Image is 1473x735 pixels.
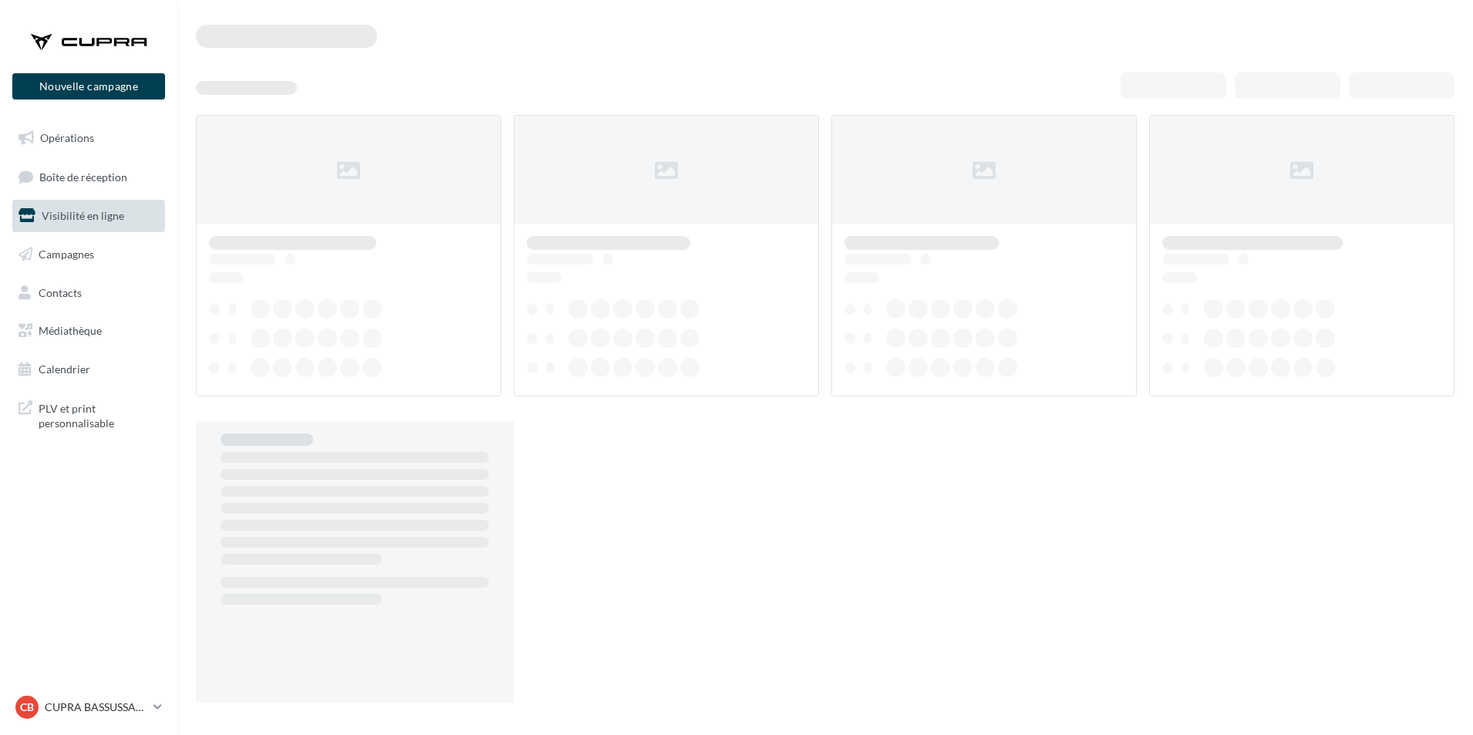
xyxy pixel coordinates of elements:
span: Boîte de réception [39,170,127,183]
span: Opérations [40,131,94,144]
a: CB CUPRA BASSUSSARRY [12,693,165,722]
a: Campagnes [9,238,168,271]
a: Opérations [9,122,168,154]
span: Calendrier [39,362,90,376]
a: Médiathèque [9,315,168,347]
button: Nouvelle campagne [12,73,165,99]
a: Boîte de réception [9,160,168,194]
span: Visibilité en ligne [42,209,124,222]
span: Contacts [39,285,82,298]
p: CUPRA BASSUSSARRY [45,700,147,715]
span: CB [20,700,34,715]
a: Calendrier [9,353,168,386]
span: Campagnes [39,248,94,261]
span: PLV et print personnalisable [39,398,159,431]
span: Médiathèque [39,324,102,337]
a: Visibilité en ligne [9,200,168,232]
a: PLV et print personnalisable [9,392,168,437]
a: Contacts [9,277,168,309]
